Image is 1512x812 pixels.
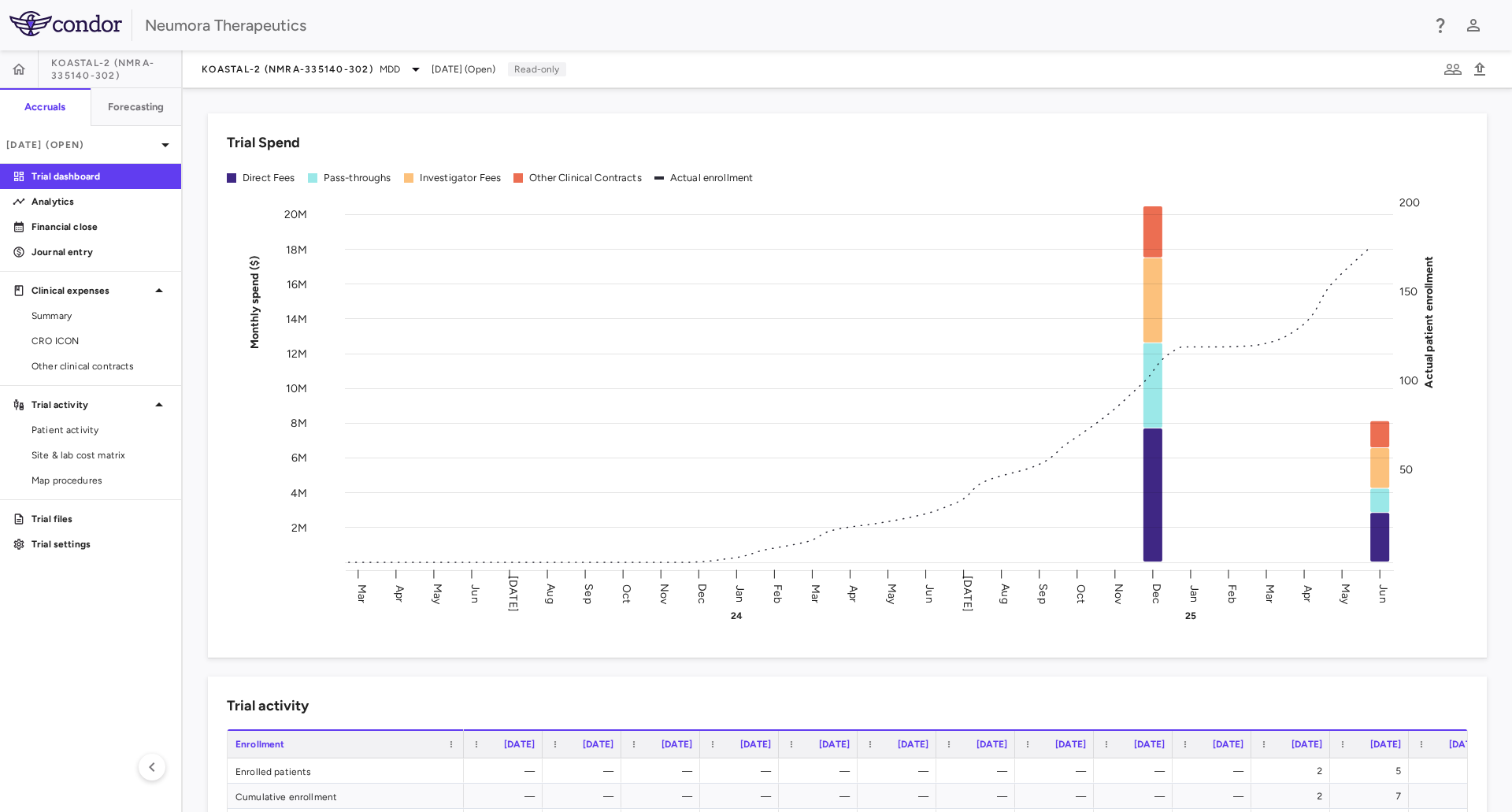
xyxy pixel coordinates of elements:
text: May [885,583,899,604]
span: [DATE] [1055,739,1086,750]
text: Dec [1150,583,1163,603]
text: Jun [923,584,936,603]
tspan: Monthly spend ($) [248,255,261,349]
text: [DATE] [506,576,520,612]
h6: Accruals [24,100,65,114]
p: Analytics [31,195,169,209]
text: Feb [1225,584,1239,603]
span: [DATE] [1370,739,1401,750]
div: — [1187,784,1243,809]
text: Feb [771,584,784,603]
text: Apr [393,584,406,602]
span: KOASTAL-2 (NMRA-335140-302) [202,63,373,76]
span: [DATE] [976,739,1007,750]
div: — [1108,784,1165,809]
div: — [872,784,928,809]
text: Sep [1036,584,1050,603]
text: Jun [1377,584,1390,603]
div: — [951,784,1007,809]
text: May [1339,583,1352,604]
tspan: 8M [291,417,307,430]
span: [DATE] [1449,739,1480,750]
span: Other clinical contracts [31,359,169,373]
div: 11 [1423,784,1480,809]
div: — [793,784,850,809]
img: logo-full-BYUhSk78.svg [9,11,122,36]
tspan: 100 [1399,374,1418,387]
p: Trial files [31,512,169,526]
text: Aug [544,584,558,603]
tspan: 16M [287,277,307,291]
text: Mar [1263,584,1277,603]
tspan: 18M [286,243,307,256]
span: CRO ICON [31,334,169,348]
text: Jun [469,584,482,603]
text: Nov [1112,583,1125,604]
span: [DATE] [740,739,771,750]
tspan: 20M [284,208,307,221]
div: 7 [1344,784,1401,809]
span: [DATE] [661,739,692,750]
tspan: 50 [1399,463,1413,476]
div: — [714,784,771,809]
div: — [1029,784,1086,809]
span: [DATE] [1134,739,1165,750]
div: — [478,784,535,809]
div: Cumulative enrollment [228,784,464,808]
span: Enrollment [235,739,285,750]
div: 2 [1266,784,1322,809]
text: Apr [1301,584,1314,602]
text: 24 [731,610,743,621]
div: Other Clinical Contracts [529,171,642,185]
tspan: 6M [291,451,307,465]
span: [DATE] (Open) [432,62,495,76]
div: 2 [1266,758,1322,784]
span: [DATE] [1291,739,1322,750]
text: Jan [1188,584,1201,602]
span: [DATE] [819,739,850,750]
p: Trial settings [31,537,169,551]
div: Actual enrollment [670,171,754,185]
span: [DATE] [504,739,535,750]
h6: Forecasting [108,100,165,114]
span: [DATE] [898,739,928,750]
div: — [636,784,692,809]
p: [DATE] (Open) [6,138,156,152]
div: Investigator Fees [420,171,502,185]
div: — [951,758,1007,784]
p: Journal entry [31,245,169,259]
text: Aug [999,584,1012,603]
div: — [872,758,928,784]
h6: Trial activity [227,695,309,717]
div: — [714,758,771,784]
div: Neumora Therapeutics [145,13,1421,37]
span: MDD [380,62,400,76]
tspan: 14M [286,312,307,325]
text: [DATE] [961,576,974,612]
div: — [478,758,535,784]
div: — [793,758,850,784]
text: Oct [1074,584,1088,603]
text: Nov [658,583,671,604]
div: — [1108,758,1165,784]
tspan: Actual patient enrollment [1422,255,1436,387]
text: Jan [733,584,747,602]
tspan: 10M [286,382,307,395]
text: Mar [355,584,369,603]
span: Site & lab cost matrix [31,448,169,462]
h6: Trial Spend [227,132,300,154]
div: Pass-throughs [324,171,391,185]
span: [DATE] [1213,739,1243,750]
tspan: 150 [1399,285,1417,298]
text: Oct [620,584,633,603]
span: KOASTAL-2 (NMRA-335140-302) [51,57,181,82]
tspan: 2M [291,521,307,534]
div: — [557,784,613,809]
p: Trial dashboard [31,169,169,184]
text: May [431,583,444,604]
span: Patient activity [31,423,169,437]
div: — [1187,758,1243,784]
p: Financial close [31,220,169,234]
div: — [557,758,613,784]
div: Enrolled patients [228,758,464,783]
